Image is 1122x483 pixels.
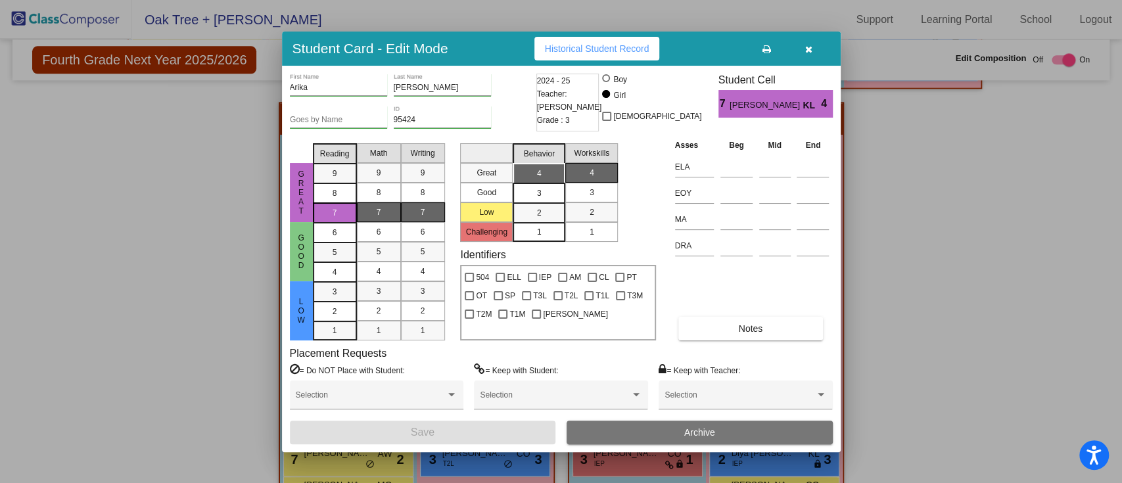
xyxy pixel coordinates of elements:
span: 2 [537,207,542,219]
th: End [793,138,832,152]
span: Teacher: [PERSON_NAME] [537,87,602,114]
span: Reading [320,148,350,160]
span: 1 [333,325,337,336]
input: assessment [675,183,714,203]
span: 2 [590,206,594,218]
span: 2 [333,306,337,317]
span: 6 [333,227,337,239]
span: 3 [537,187,542,199]
button: Archive [567,421,833,444]
button: Historical Student Record [534,37,660,60]
span: 1 [421,325,425,336]
span: Great [295,170,307,216]
span: T2M [476,306,492,322]
span: 9 [421,167,425,179]
h3: Student Cell [718,74,833,86]
th: Asses [672,138,717,152]
span: Workskills [574,147,609,159]
span: 5 [421,246,425,258]
span: 4 [590,167,594,179]
span: 1 [590,226,594,238]
input: goes by name [290,116,387,125]
input: Enter ID [394,116,491,125]
span: [PERSON_NAME] [730,99,803,112]
span: ELL [507,269,521,285]
span: 8 [333,187,337,199]
input: assessment [675,210,714,229]
span: 9 [333,168,337,179]
input: assessment [675,236,714,256]
span: 2 [377,305,381,317]
span: PT [626,269,636,285]
span: 3 [377,285,381,297]
span: Low [295,297,307,325]
span: Archive [684,427,715,438]
span: 8 [377,187,381,198]
span: IEP [539,269,551,285]
span: T1L [596,288,609,304]
span: Save [411,426,434,438]
span: Behavior [524,148,555,160]
input: assessment [675,157,714,177]
span: 3 [333,286,337,298]
span: 1 [377,325,381,336]
span: 5 [377,246,381,258]
span: Notes [739,323,763,334]
span: CL [599,269,609,285]
span: Math [370,147,388,159]
span: 8 [421,187,425,198]
span: 7 [333,207,337,219]
span: 7 [421,206,425,218]
span: Writing [410,147,434,159]
span: T3M [627,288,643,304]
button: Save [290,421,556,444]
span: 4 [333,266,337,278]
span: T3L [533,288,547,304]
span: [PERSON_NAME] [543,306,608,322]
span: 5 [333,246,337,258]
span: T2L [565,288,578,304]
span: 2 [421,305,425,317]
span: 4 [821,96,832,112]
th: Beg [717,138,756,152]
span: 7 [377,206,381,218]
span: Historical Student Record [545,43,649,54]
label: Placement Requests [290,347,387,359]
span: Good [295,233,307,270]
span: OT [476,288,487,304]
span: 4 [537,168,542,179]
span: [DEMOGRAPHIC_DATA] [613,108,701,124]
span: 3 [590,187,594,198]
label: = Do NOT Place with Student: [290,363,405,377]
label: = Keep with Teacher: [659,363,740,377]
span: 6 [377,226,381,238]
span: SP [505,288,515,304]
span: KL [803,99,821,112]
label: Identifiers [460,248,505,261]
span: T1M [509,306,525,322]
span: 2024 - 25 [537,74,571,87]
span: 1 [537,226,542,238]
div: Boy [613,74,627,85]
div: Girl [613,89,626,101]
span: 504 [476,269,489,285]
h3: Student Card - Edit Mode [292,40,448,57]
span: 3 [421,285,425,297]
span: Grade : 3 [537,114,570,127]
span: AM [569,269,581,285]
span: 9 [377,167,381,179]
span: 4 [421,265,425,277]
label: = Keep with Student: [474,363,558,377]
button: Notes [678,317,823,340]
th: Mid [756,138,794,152]
span: 7 [718,96,730,112]
span: 4 [377,265,381,277]
span: 6 [421,226,425,238]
